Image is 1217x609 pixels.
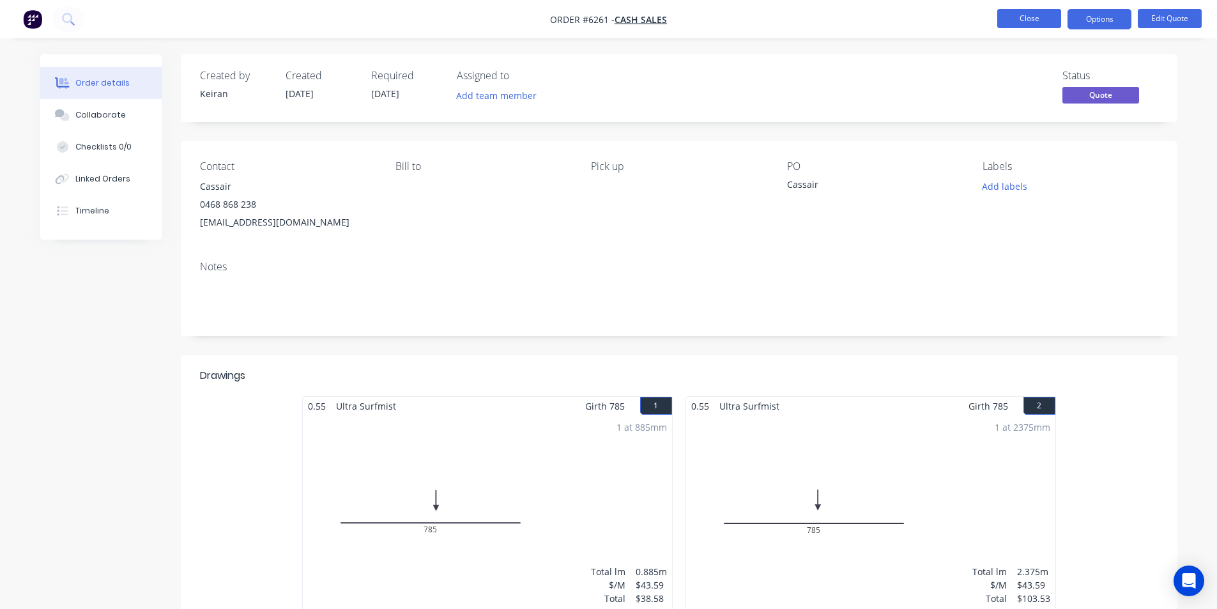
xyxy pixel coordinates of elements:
span: [DATE] [286,88,314,100]
div: $103.53 [1017,592,1050,605]
button: Checklists 0/0 [40,131,162,163]
img: Factory [23,10,42,29]
div: Total [972,592,1007,605]
div: Open Intercom Messenger [1174,566,1204,596]
button: 1 [640,397,672,415]
div: Cassair [787,178,947,196]
button: Timeline [40,195,162,227]
div: Assigned to [457,70,585,82]
div: Drawings [200,368,245,383]
div: $43.59 [636,578,667,592]
div: Labels [983,160,1158,173]
div: [EMAIL_ADDRESS][DOMAIN_NAME] [200,213,375,231]
div: $43.59 [1017,578,1050,592]
div: $38.58 [636,592,667,605]
span: Ultra Surfmist [714,397,785,415]
div: Keiran [200,87,270,100]
div: Status [1062,70,1158,82]
div: Linked Orders [75,173,130,185]
span: Order #6261 - [550,13,615,26]
button: Options [1068,9,1131,29]
div: Created [286,70,356,82]
div: $/M [591,578,625,592]
button: Add team member [449,87,543,104]
span: Girth 785 [585,397,625,415]
div: Cassair0468 868 238[EMAIL_ADDRESS][DOMAIN_NAME] [200,178,375,231]
div: Contact [200,160,375,173]
button: Add labels [976,178,1034,195]
div: 0.885m [636,565,667,578]
div: Created by [200,70,270,82]
div: Notes [200,261,1158,273]
button: Linked Orders [40,163,162,195]
div: Collaborate [75,109,126,121]
div: Pick up [591,160,766,173]
div: Timeline [75,205,109,217]
span: Girth 785 [968,397,1008,415]
div: Total [591,592,625,605]
div: Bill to [395,160,570,173]
span: 0.55 [686,397,714,415]
span: [DATE] [371,88,399,100]
div: $/M [972,578,1007,592]
a: Cash Sales [615,13,667,26]
div: Checklists 0/0 [75,141,132,153]
span: Quote [1062,87,1139,103]
div: Cassair [200,178,375,196]
div: 0468 868 238 [200,196,375,213]
div: Order details [75,77,130,89]
button: Add team member [457,87,544,104]
span: 0.55 [303,397,331,415]
div: Required [371,70,441,82]
div: Total lm [591,565,625,578]
div: 1 at 885mm [616,420,667,434]
div: PO [787,160,962,173]
div: 1 at 2375mm [995,420,1050,434]
button: Edit Quote [1138,9,1202,28]
div: Total lm [972,565,1007,578]
button: 2 [1023,397,1055,415]
button: Close [997,9,1061,28]
button: Collaborate [40,99,162,131]
button: Order details [40,67,162,99]
div: 2.375m [1017,565,1050,578]
span: Ultra Surfmist [331,397,401,415]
